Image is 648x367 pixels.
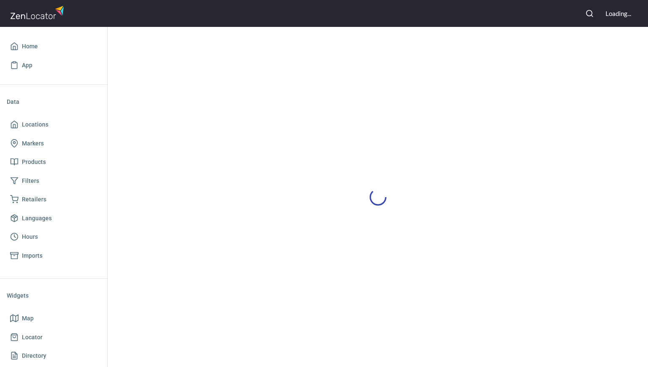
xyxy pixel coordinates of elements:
[22,60,32,71] span: App
[7,92,101,112] li: Data
[22,332,42,343] span: Locator
[22,351,46,361] span: Directory
[7,172,101,190] a: Filters
[7,346,101,365] a: Directory
[7,309,101,328] a: Map
[580,4,599,23] button: Search
[22,41,38,52] span: Home
[7,246,101,265] a: Imports
[7,285,101,306] li: Widgets
[7,134,101,153] a: Markers
[7,227,101,246] a: Hours
[22,313,34,324] span: Map
[22,213,52,224] span: Languages
[7,37,101,56] a: Home
[606,9,631,18] div: Loading...
[22,138,44,149] span: Markers
[7,153,101,172] a: Products
[7,56,101,75] a: App
[22,251,42,261] span: Imports
[7,190,101,209] a: Retailers
[22,194,46,205] span: Retailers
[22,157,46,167] span: Products
[7,328,101,347] a: Locator
[22,232,38,242] span: Hours
[7,209,101,228] a: Languages
[22,176,39,186] span: Filters
[7,115,101,134] a: Locations
[22,119,48,130] span: Locations
[10,3,66,21] img: zenlocator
